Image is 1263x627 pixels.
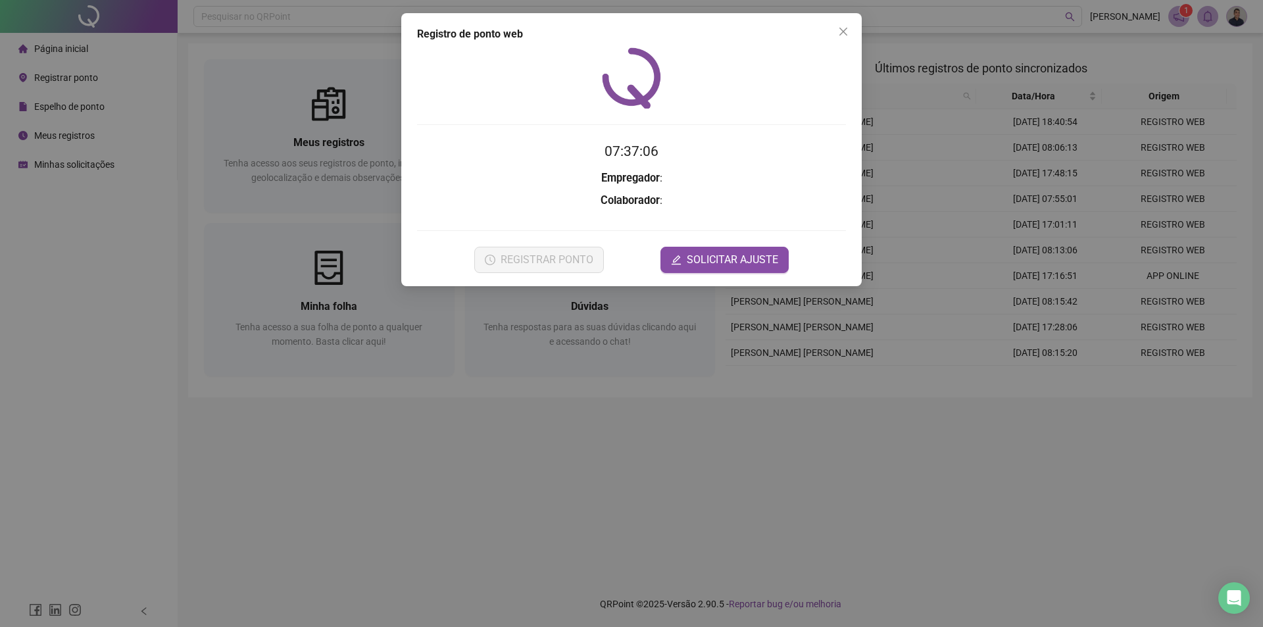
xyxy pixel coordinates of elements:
[1218,582,1250,614] div: Open Intercom Messenger
[417,192,846,209] h3: :
[417,170,846,187] h3: :
[601,172,660,184] strong: Empregador
[833,21,854,42] button: Close
[838,26,849,37] span: close
[660,247,789,273] button: editSOLICITAR AJUSTE
[687,252,778,268] span: SOLICITAR AJUSTE
[474,247,604,273] button: REGISTRAR PONTO
[671,255,681,265] span: edit
[417,26,846,42] div: Registro de ponto web
[602,47,661,109] img: QRPoint
[601,194,660,207] strong: Colaborador
[605,143,658,159] time: 07:37:06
